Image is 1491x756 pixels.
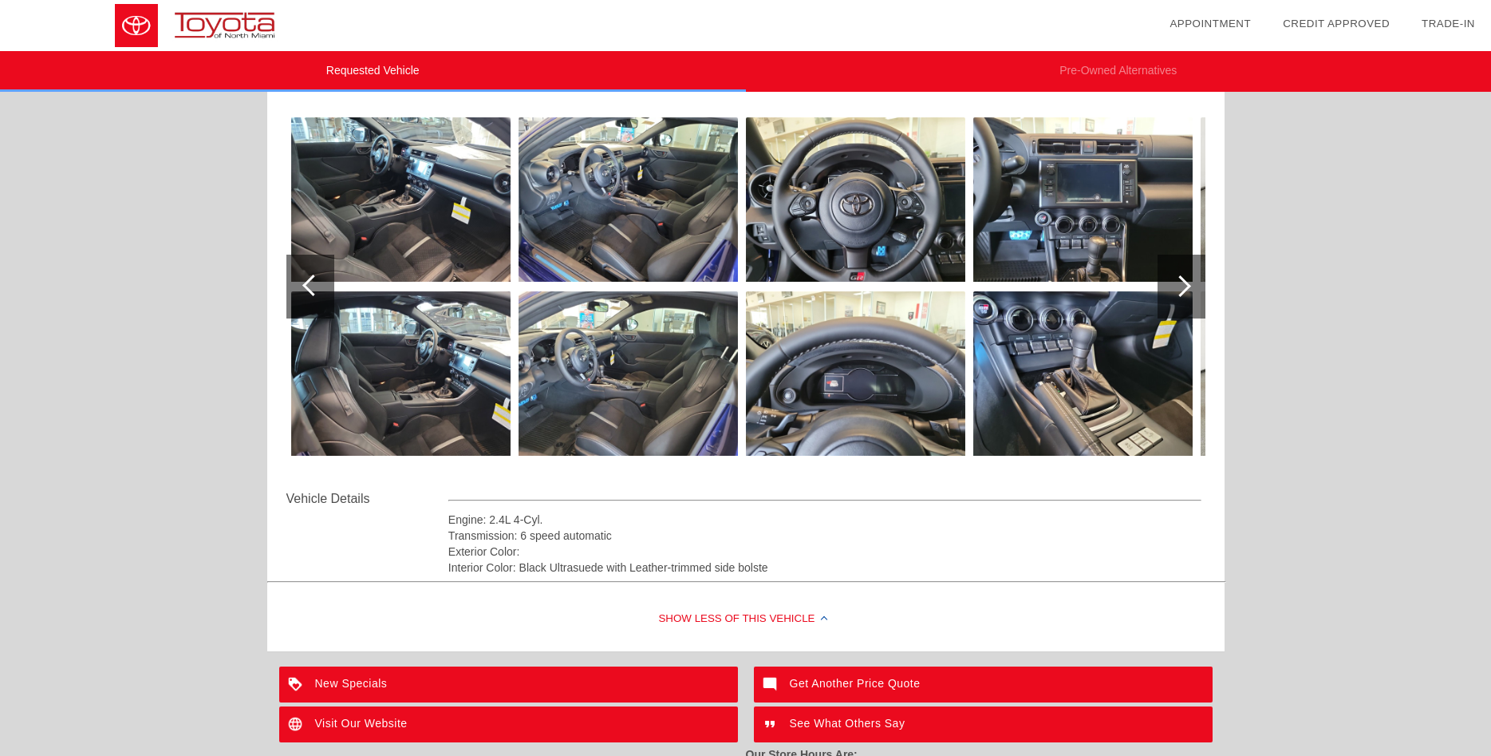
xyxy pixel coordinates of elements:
img: 6dad864258e217fd72e28d753a7ce1d9x.jpg [746,117,965,282]
a: See What Others Say [754,707,1213,742]
img: 8ff5b0f46aa1f47dd573c8171fef1239.jpg [1201,291,1420,456]
div: Engine: 2.4L 4-Cyl. [448,512,1202,528]
img: 233d7825bc2b983bd53fb294f68c62fd.jpg [1201,117,1420,282]
img: ic_language_white_24dp_2x.png [279,707,315,742]
a: Credit Approved [1283,18,1390,30]
div: Transmission: 6 speed automatic [448,528,1202,544]
img: e8fbae1136c8fa70e18c9c6078b29ff9x.jpg [973,291,1193,456]
a: New Specials [279,667,738,703]
div: Interior Color: Black Ultrasuede with Leather-trimmed side bolste [448,560,1202,576]
a: Trade-In [1422,18,1475,30]
div: Exterior Color: [448,544,1202,560]
img: ic_loyalty_white_24dp_2x.png [279,667,315,703]
a: Get Another Price Quote [754,667,1213,703]
img: f678b0243466608f1110936dd290c30cx.jpg [519,291,738,456]
a: Visit Our Website [279,707,738,742]
img: ic_mode_comment_white_24dp_2x.png [754,667,790,703]
img: 1449b285f8e2335ccdb2bb8aaee51d40x.jpg [973,117,1193,282]
a: Appointment [1170,18,1251,30]
img: 8228446bbc4c720fc012a2057cff9e61x.jpg [746,291,965,456]
img: 7135507f0a85ea1018d2af89d4fae9dax.jpg [519,117,738,282]
img: 57106f260558c2ed1d70eb314bece5b4x.jpg [291,291,511,456]
img: ic_format_quote_white_24dp_2x.png [754,707,790,742]
img: aaddb873ef9d8b086af065a681e19bd0x.jpg [291,117,511,282]
div: Show Less of this Vehicle [267,588,1225,651]
div: Vehicle Details [286,489,448,509]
